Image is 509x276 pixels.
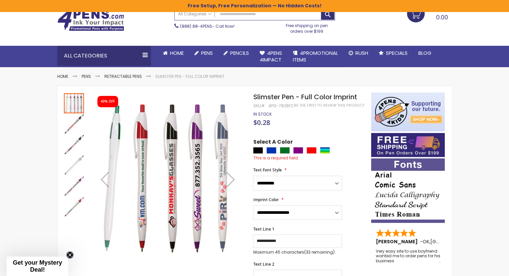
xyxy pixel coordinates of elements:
li: Slimster Pen - Full Color Imprint [155,74,225,79]
span: Pens [201,49,213,56]
span: [GEOGRAPHIC_DATA] [430,238,480,245]
a: Retractable Pens [104,74,142,79]
div: Blue [266,147,276,154]
a: Rush [343,46,373,60]
div: Slimster Pen - Full Color Imprint [64,155,85,175]
img: Slimster Pen - Full Color Imprint [64,135,84,155]
span: 4PROMOTIONAL ITEMS [293,49,338,63]
a: 4Pens4impact [254,46,287,67]
a: Specials [373,46,413,60]
iframe: Google Customer Reviews [454,258,509,276]
img: Slimster Pen - Full Color Imprint [64,197,84,217]
a: All Categories [175,8,215,19]
a: Pens [82,74,91,79]
img: Slimster Pen - Full Color Imprint [64,114,84,134]
div: This is a required field. [253,155,364,161]
img: 4Pens Custom Pens and Promotional Products [57,10,124,31]
a: 0.00 0 [407,5,452,21]
span: (33 remaining) [304,249,334,255]
div: Very easy site to use boyfriend wanted me to order pens for his business [376,249,441,263]
div: Slimster Pen - Full Color Imprint [64,196,84,217]
div: Black [253,147,263,154]
div: Slimster Pen - Full Color Imprint [64,175,85,196]
span: Home [170,49,184,56]
div: 40% OFF [101,99,115,104]
a: (888) 88-4PENS [180,23,212,29]
div: Red [307,147,317,154]
img: Slimster Pen - Full Color Imprint [91,102,244,255]
span: Specials [386,49,408,56]
a: Home [158,46,189,60]
div: Next [217,93,244,266]
button: Close teaser [66,251,74,259]
div: Assorted [320,147,330,154]
a: Pencils [218,46,254,60]
div: Previous [91,93,118,266]
a: Pens [189,46,218,60]
span: Text Line 1 [253,226,274,232]
img: 4pens 4 kids [371,93,445,131]
span: Pencils [230,49,249,56]
a: Blog [413,46,437,60]
div: All Categories [57,46,151,66]
p: Maximum 45 characters [253,250,342,255]
span: Select A Color [253,138,292,147]
span: - Call Now! [180,23,235,29]
img: font-personalization-examples [371,158,445,223]
span: Rush [355,49,368,56]
span: - , [420,238,480,245]
div: Slimster Pen - Full Color Imprint [64,93,85,113]
a: 4PROMOTIONALITEMS [287,46,343,67]
span: $0.28 [253,118,270,127]
span: Text Font Style [253,167,281,173]
div: Slimster Pen - Full Color Imprint [64,113,85,134]
span: All Categories [178,11,211,17]
span: 4Pens 4impact [260,49,282,63]
span: Slimster Pen - Full Color Imprint [253,92,357,102]
div: Free shipping on pen orders over $199 [279,20,335,34]
div: Slimster Pen - Full Color Imprint [64,134,85,155]
span: [PERSON_NAME] [376,238,420,245]
span: Blog [418,49,431,56]
span: Text Line 2 [253,261,274,267]
div: Green [280,147,290,154]
img: Slimster Pen - Full Color Imprint [64,155,84,175]
div: Availability [253,112,271,117]
img: Free shipping on orders over $199 [371,133,445,157]
span: OK [423,238,429,245]
a: Home [57,74,68,79]
div: Purple [293,147,303,154]
div: Get your Mystery Deal!Close teaser [7,257,68,276]
span: Get your Mystery Deal! [13,259,62,273]
div: 4PG-7828FC [268,103,294,109]
strong: SKU [253,103,265,109]
span: In stock [253,111,271,117]
span: Imprint Color [253,197,278,202]
img: Slimster Pen - Full Color Imprint [64,176,84,196]
a: Be the first to review this product [294,103,364,108]
span: 0.00 [436,13,448,21]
